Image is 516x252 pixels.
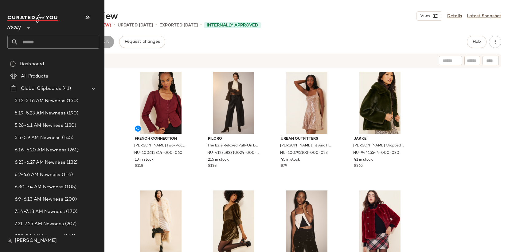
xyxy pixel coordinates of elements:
[472,39,481,44] span: Hub
[65,98,79,105] span: (150)
[15,147,67,154] span: 6.16-6.20 AM Newness
[200,22,202,29] span: •
[135,136,187,142] span: French Connection
[15,98,65,105] span: 5.12-5.16 AM Newness
[349,72,411,134] img: 94415544_030_b
[15,184,64,191] span: 6.30-7.4 AM Newness
[467,13,501,19] a: Latest Snapshot
[15,134,61,142] span: 5.5-5.9 AM Newness
[64,221,77,228] span: (207)
[207,143,259,149] span: The Izzie Relaxed Pull-On Barrel Pants: Vegan-Leather Edition
[203,72,265,134] img: 4123583310024_001_b1
[66,110,79,117] span: (190)
[65,159,78,166] span: (132)
[21,73,48,80] span: All Products
[63,233,76,240] span: (146)
[159,22,198,29] p: Exported [DATE]
[155,22,157,29] span: •
[280,143,332,149] span: [PERSON_NAME] Fit And Flare Dress
[353,143,405,149] span: [PERSON_NAME] Cropped Faux Fur Coat
[63,196,77,203] span: (200)
[118,22,153,29] p: updated [DATE]
[281,136,333,142] span: Urban Outfitters
[15,171,61,178] span: 6.2-6.6 AM Newness
[281,157,300,163] span: 45 in stock
[20,61,44,68] span: Dashboard
[353,150,399,156] span: NU-94415544-000-030
[276,72,338,134] img: 100795103_023_b
[61,134,74,142] span: (145)
[15,196,63,203] span: 6.9-6.13 AM Newness
[207,150,259,156] span: NU-4123583310024-000-001
[10,61,16,67] img: svg%3e
[61,171,73,178] span: (114)
[64,184,77,191] span: (105)
[119,36,165,48] button: Request changes
[21,85,61,92] span: Global Clipboards
[420,14,430,18] span: View
[61,85,71,92] span: (41)
[208,163,217,169] span: $138
[467,36,487,48] button: Hub
[15,237,57,245] span: [PERSON_NAME]
[15,122,63,129] span: 5.26-6.1 AM Newness
[208,136,260,142] span: Pilcro
[208,157,229,163] span: 215 in stock
[63,122,76,129] span: (180)
[15,221,64,228] span: 7.21-7.25 AM Newness
[124,39,160,44] span: Request changes
[207,22,258,29] span: Internally Approved
[135,157,154,163] span: 13 in stock
[134,150,182,156] span: NU-100615814-000-060
[7,238,12,243] img: svg%3e
[7,21,21,32] span: Nuuly
[280,150,328,156] span: NU-100795103-000-023
[447,13,462,19] a: Details
[114,22,115,29] span: •
[416,11,442,21] button: View
[130,72,192,134] img: 100615814_060_b
[15,110,66,117] span: 5.19-5.23 AM Newness
[15,159,65,166] span: 6.23-6.27 AM Newness
[354,157,373,163] span: 41 in stock
[354,136,406,142] span: Jakke
[354,163,363,169] span: $365
[15,208,65,215] span: 7.14-7.18 AM Newness
[48,10,118,23] span: Holiday Preview
[135,163,143,169] span: $118
[15,233,63,240] span: 7.28-8.1 AM Newness
[281,163,287,169] span: $79
[7,14,60,23] img: cfy_white_logo.C9jOOHJF.svg
[134,143,186,149] span: [PERSON_NAME] Two-Pocket Top
[67,147,79,154] span: (261)
[65,208,78,215] span: (170)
